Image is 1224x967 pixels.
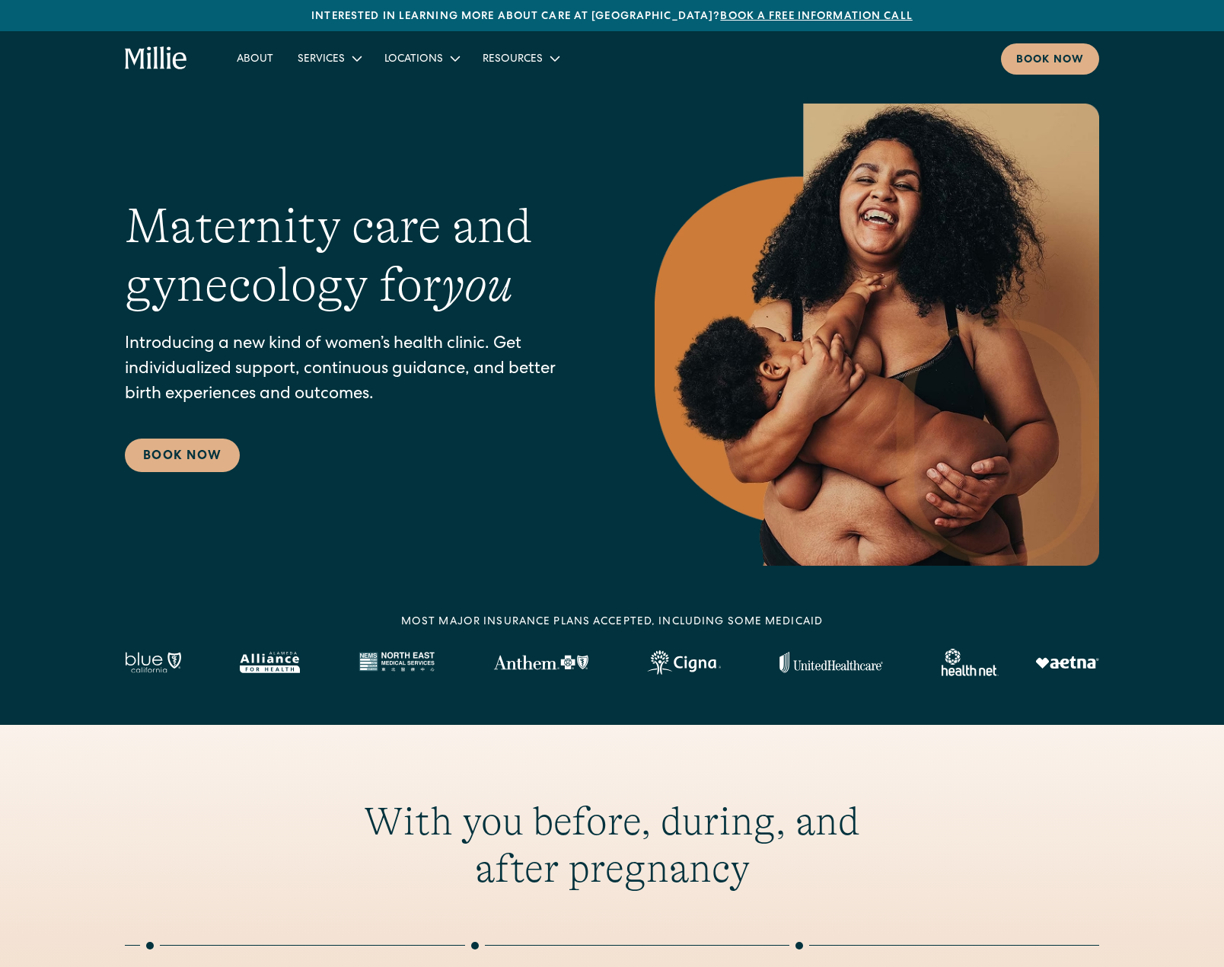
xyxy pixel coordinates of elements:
img: Aetna logo [1035,656,1099,669]
img: Alameda Alliance logo [240,652,300,673]
div: Services [298,52,345,68]
a: home [125,46,188,71]
img: Healthnet logo [942,649,999,676]
div: Locations [372,46,470,71]
a: Book now [1001,43,1099,75]
div: Book now [1016,53,1084,69]
h2: With you before, during, and after pregnancy [320,798,904,893]
img: Blue California logo [125,652,181,673]
img: Cigna logo [647,650,721,675]
div: Resources [483,52,543,68]
img: North East Medical Services logo [359,652,435,673]
p: Introducing a new kind of women’s health clinic. Get individualized support, continuous guidance,... [125,333,594,408]
img: United Healthcare logo [779,652,883,673]
h1: Maternity care and gynecology for [125,197,594,314]
em: you [441,257,513,312]
a: About [225,46,285,71]
div: MOST MAJOR INSURANCE PLANS ACCEPTED, INCLUDING some MEDICAID [401,614,823,630]
img: Anthem Logo [493,655,588,670]
div: Services [285,46,372,71]
div: Locations [384,52,443,68]
a: Book Now [125,439,240,472]
div: Resources [470,46,570,71]
a: Book a free information call [720,11,912,22]
img: Smiling mother with her baby in arms, celebrating body positivity and the nurturing bond of postp... [655,104,1099,566]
